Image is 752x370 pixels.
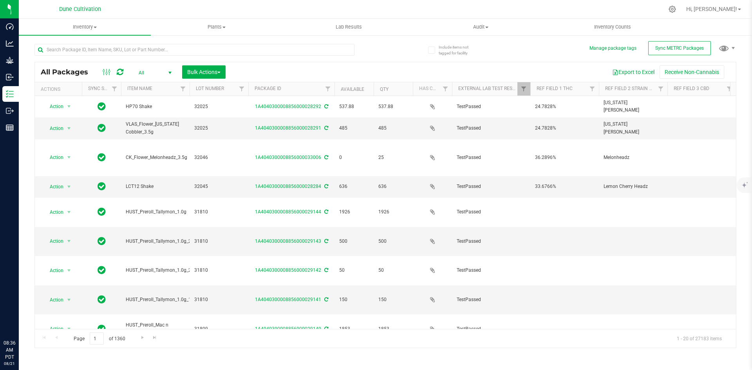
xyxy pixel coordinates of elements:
a: Filter [322,82,334,96]
span: Action [43,265,64,276]
a: Inventory Counts [547,19,679,35]
span: Sync from Compliance System [323,155,328,160]
span: 636 [378,183,408,190]
span: Sync from Compliance System [323,238,328,244]
span: In Sync [98,181,106,192]
span: TestPassed [457,325,526,333]
span: Sync from Compliance System [323,267,328,273]
span: TestPassed [457,183,526,190]
span: select [64,265,74,276]
span: 24.7828% [535,103,594,110]
a: Audit [415,19,547,35]
span: TestPassed [457,296,526,303]
span: Sync METRC Packages [655,45,704,51]
span: 31809 [194,325,244,333]
span: 32046 [194,154,244,161]
a: 1A4040300008856000029141 [255,297,321,302]
inline-svg: Dashboard [6,23,14,31]
span: TestPassed [457,125,526,132]
span: LCT12 Shake [126,183,185,190]
span: Lemon Cherry Headz [604,183,663,190]
a: Sync Status [88,86,118,91]
span: VLAS_Flower_[US_STATE] Cobbler_3.5g [126,121,185,135]
span: In Sync [98,323,106,334]
span: Sync from Compliance System [323,125,328,131]
span: 1 - 20 of 27183 items [671,332,728,344]
span: Action [43,123,64,134]
span: 485 [378,125,408,132]
span: 25 [378,154,408,161]
span: Page of 1360 [67,332,132,345]
span: 36.2896% [535,154,594,161]
span: Action [43,101,64,112]
span: HUST_Preroll_Tallymon_1.0g_2pk_2.0g [126,238,208,245]
span: Action [43,181,64,192]
span: HUST_Preroll_Tallymon_1.0g_14pk_14.0g [126,296,213,303]
span: 500 [378,238,408,245]
a: 1A4040300008856000028291 [255,125,321,131]
span: Melonheadz [604,154,663,161]
th: Has COA [413,82,452,96]
span: select [64,236,74,247]
a: Filter [177,82,190,96]
a: Filter [235,82,248,96]
button: Bulk Actions [182,65,226,79]
iframe: Resource center unread badge [23,306,33,316]
a: Inventory [19,19,151,35]
input: 1 [90,332,104,345]
span: In Sync [98,265,106,276]
span: Include items not tagged for facility [439,44,478,56]
a: 1A4040300008856000029144 [255,209,321,215]
span: select [64,323,74,334]
span: Sync from Compliance System [323,326,328,332]
span: Action [43,207,64,218]
span: 485 [339,125,369,132]
span: 32025 [194,125,244,132]
span: Lab Results [325,23,372,31]
button: Export to Excel [607,65,660,79]
a: Lot Number [196,86,224,91]
a: 1A4040300008856000028284 [255,184,321,189]
span: Sync from Compliance System [323,184,328,189]
button: Receive Non-Cannabis [660,65,724,79]
span: In Sync [98,294,106,305]
a: 1A4040300008856000028292 [255,104,321,109]
span: 33.6766% [535,183,594,190]
span: 0 [339,154,369,161]
span: select [64,123,74,134]
span: HP70 Shake [126,103,185,110]
span: Inventory [19,23,151,31]
span: Dune Cultivation [59,6,101,13]
span: 32045 [194,183,244,190]
span: Inventory Counts [584,23,642,31]
p: 08:36 AM PDT [4,339,15,361]
span: 31810 [194,238,244,245]
span: 636 [339,183,369,190]
span: In Sync [98,206,106,217]
inline-svg: Reports [6,124,14,132]
span: TestPassed [457,103,526,110]
a: Lab Results [283,19,415,35]
span: 31810 [194,208,244,216]
inline-svg: Inventory [6,90,14,98]
span: 32025 [194,103,244,110]
a: 1A4040300008856000029142 [255,267,321,273]
inline-svg: Analytics [6,40,14,47]
span: 150 [378,296,408,303]
iframe: Resource center [8,307,31,331]
a: Ref Field 3 CBD [674,86,709,91]
span: [US_STATE][PERSON_NAME] [604,99,663,114]
span: 537.88 [339,103,369,110]
a: Filter [654,82,667,96]
span: Action [43,323,64,334]
a: Filter [586,82,599,96]
span: In Sync [98,236,106,247]
span: Audit [415,23,546,31]
a: Filter [108,82,121,96]
span: HUST_Preroll_Tallymon_1.0g [126,208,186,216]
span: Sync from Compliance System [323,209,328,215]
span: In Sync [98,101,106,112]
span: TestPassed [457,154,526,161]
span: 500 [339,238,369,245]
span: HUST_Preroll_Mac n Cheese_1.0g [126,321,185,336]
